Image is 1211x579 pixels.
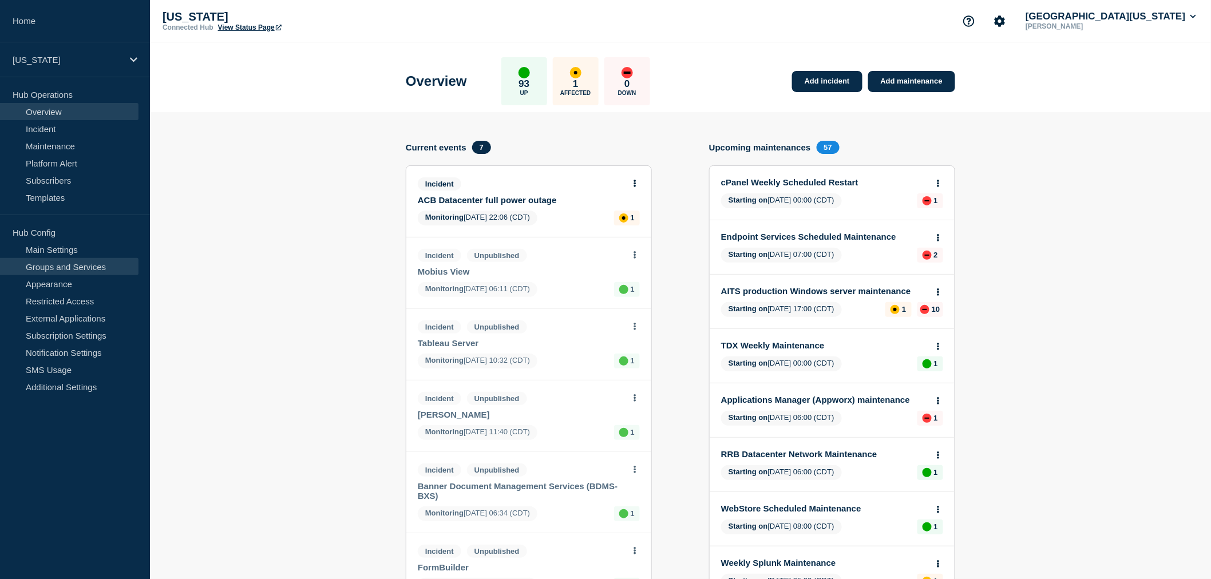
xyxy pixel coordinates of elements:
span: Unpublished [467,545,527,558]
div: up [923,522,932,532]
p: 93 [519,78,529,90]
a: View Status Page [218,23,282,31]
p: 1 [631,213,635,222]
span: Incident [418,249,461,262]
span: Monitoring [425,356,464,364]
a: Endpoint Services Scheduled Maintenance [721,232,928,241]
div: up [619,285,628,294]
span: [DATE] 10:32 (CDT) [418,354,537,368]
span: Starting on [729,304,768,313]
div: up [619,509,628,518]
a: Mobius View [418,267,624,276]
span: Starting on [729,522,768,530]
div: affected [891,305,900,314]
a: RRB Datacenter Network Maintenance [721,449,928,459]
p: 0 [624,78,630,90]
p: 1 [902,305,906,314]
p: [US_STATE] [13,55,122,65]
div: up [923,359,932,368]
span: [DATE] 08:00 (CDT) [721,519,842,534]
a: TDX Weekly Maintenance [721,340,928,350]
span: [DATE] 06:11 (CDT) [418,282,537,297]
p: [US_STATE] [163,10,391,23]
span: Incident [418,177,461,191]
div: affected [570,67,581,78]
a: Banner Document Management Services (BDMS-BXS) [418,481,624,501]
a: cPanel Weekly Scheduled Restart [721,177,928,187]
p: 1 [934,196,938,205]
button: [GEOGRAPHIC_DATA][US_STATE] [1023,11,1198,22]
span: Starting on [729,467,768,476]
span: Starting on [729,250,768,259]
div: up [619,428,628,437]
span: Starting on [729,196,768,204]
h1: Overview [406,73,467,89]
span: Unpublished [467,392,527,405]
span: [DATE] 06:00 (CDT) [721,465,842,480]
a: ACB Datacenter full power outage [418,195,624,205]
span: Incident [418,545,461,558]
span: Monitoring [425,427,464,436]
span: Unpublished [467,320,527,334]
div: affected [619,213,628,223]
div: up [519,67,530,78]
span: [DATE] 17:00 (CDT) [721,302,842,317]
span: 7 [472,141,491,154]
p: Affected [560,90,591,96]
p: 1 [934,522,938,531]
h4: Current events [406,142,466,152]
p: Up [520,90,528,96]
p: 1 [573,78,578,90]
span: Monitoring [425,509,464,517]
span: Unpublished [467,249,527,262]
p: 1 [934,468,938,477]
span: Monitoring [425,284,464,293]
p: 2 [934,251,938,259]
a: Add maintenance [868,71,955,92]
a: WebStore Scheduled Maintenance [721,503,928,513]
a: Tableau Server [418,338,624,348]
h4: Upcoming maintenances [709,142,811,152]
span: [DATE] 22:06 (CDT) [418,211,537,225]
span: [DATE] 00:00 (CDT) [721,356,842,371]
a: FormBuilder [418,562,624,572]
button: Support [957,9,981,33]
div: up [619,356,628,366]
span: [DATE] 00:00 (CDT) [721,193,842,208]
p: 10 [932,305,940,314]
div: down [923,196,932,205]
p: 1 [631,285,635,294]
span: Starting on [729,413,768,422]
p: 1 [631,356,635,365]
p: Connected Hub [163,23,213,31]
span: [DATE] 07:00 (CDT) [721,248,842,263]
span: Unpublished [467,463,527,477]
div: down [622,67,633,78]
a: Applications Manager (Appworx) maintenance [721,395,928,404]
p: 1 [631,428,635,437]
span: [DATE] 06:34 (CDT) [418,506,537,521]
span: Incident [418,392,461,405]
p: 1 [631,509,635,518]
div: down [923,251,932,260]
div: up [923,468,932,477]
button: Account settings [988,9,1012,33]
span: [DATE] 11:40 (CDT) [418,425,537,440]
p: 1 [934,414,938,422]
a: Add incident [792,71,862,92]
p: Down [618,90,636,96]
span: Starting on [729,359,768,367]
p: 1 [934,359,938,368]
a: AITS production Windows server maintenance [721,286,928,296]
div: down [920,305,929,314]
span: Incident [418,463,461,477]
span: Incident [418,320,461,334]
span: Monitoring [425,213,464,221]
span: [DATE] 06:00 (CDT) [721,411,842,426]
a: [PERSON_NAME] [418,410,624,419]
a: Weekly Splunk Maintenance [721,558,928,568]
span: 57 [817,141,840,154]
div: down [923,414,932,423]
p: [PERSON_NAME] [1023,22,1142,30]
